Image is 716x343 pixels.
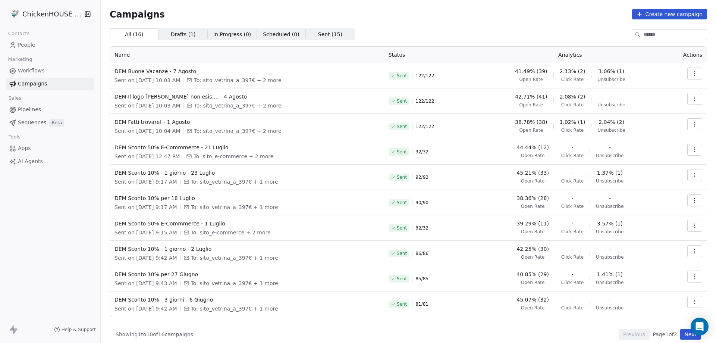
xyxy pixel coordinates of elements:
span: To: sito_e-commerce + 2 more [194,153,273,160]
span: Open Rate [521,229,545,235]
span: 2.04% (2) [599,118,624,126]
span: - [571,144,573,151]
span: Scheduled ( 0 ) [263,31,299,38]
span: Sent ( 15 ) [318,31,342,38]
span: DEM Il logo [PERSON_NAME] non esis.... - 4 Agosto [114,93,380,100]
span: 1.41% (1) [597,271,623,278]
span: DEM Sconto 10% per 18 Luglio [114,194,380,202]
span: ChickenHOUSE snc [22,9,82,19]
span: Sent [397,301,407,307]
span: Beta [49,119,64,127]
span: Sent on [DATE] 9:42 AM [114,254,177,262]
span: Click Rate [561,127,584,133]
span: Click Rate [561,178,584,184]
span: Click Rate [561,305,584,311]
span: 85 / 85 [415,276,428,282]
span: 38.36% (28) [516,194,549,202]
button: ChickenHOUSE snc [9,8,79,21]
span: Click Rate [561,77,584,82]
span: 45.07% (32) [516,296,549,303]
span: 81 / 81 [415,301,428,307]
span: Sent on [DATE] 9:17 AM [114,178,177,185]
span: Sent on [DATE] 9:15 AM [114,229,177,236]
span: To: sito_vetrina_a_397€ + 2 more [194,102,281,109]
span: 90 / 90 [415,200,428,206]
span: Sent [397,149,407,155]
a: People [6,39,94,51]
a: Campaigns [6,78,94,90]
span: DEM Sconto 50% E-Commmerce - 1 Luglio [114,220,380,227]
span: Open Rate [519,102,543,108]
th: Status [384,47,477,63]
span: Page 1 of 2 [653,331,677,338]
span: Open Rate [519,127,543,133]
span: DEM Fatti trovare! - 1 Agosto [114,118,380,126]
span: Unsubscribe [596,229,624,235]
span: Open Rate [521,178,545,184]
span: Sent [397,276,407,282]
span: Apps [18,144,31,152]
span: 2.13% (2) [560,68,585,75]
span: Sales [5,93,25,104]
span: Marketing [5,54,35,65]
span: 38.78% (38) [515,118,547,126]
span: Sent [397,73,407,79]
a: Workflows [6,65,94,77]
span: Click Rate [561,254,584,260]
span: - [571,245,573,253]
span: - [609,296,611,303]
span: Click Rate [561,229,584,235]
a: AI Agents [6,155,94,168]
span: Sent [397,250,407,256]
span: To: sito_vetrina_a_397€ + 1 more [191,203,278,211]
span: To: sito_vetrina_a_397€ + 1 more [191,305,278,312]
span: Drafts ( 1 ) [171,31,196,38]
span: Open Rate [519,77,543,82]
span: People [18,41,35,49]
span: 122 / 122 [415,98,434,104]
span: 42.25% (30) [516,245,549,253]
span: Sent [397,124,407,130]
span: In Progress ( 0 ) [213,31,251,38]
span: Unsubscribe [596,305,624,311]
span: 92 / 92 [415,174,428,180]
span: 1.37% (1) [597,169,623,177]
span: Sent on [DATE] 10:03 AM [114,77,180,84]
span: 86 / 86 [415,250,428,256]
span: Sent on [DATE] 10:04 AM [114,127,180,135]
span: 32 / 32 [415,149,428,155]
span: Sent on [DATE] 10:03 AM [114,102,180,109]
span: 44.44% (12) [516,144,549,151]
span: Unsubscribe [597,127,625,133]
span: Sent on [DATE] 12:47 PM [114,153,180,160]
span: - [609,245,611,253]
span: AI Agents [18,158,43,165]
span: 122 / 122 [415,73,434,79]
span: - [609,194,611,202]
span: Click Rate [561,203,584,209]
span: Workflows [18,67,45,75]
span: To: sito_vetrina_a_397€ + 1 more [191,280,278,287]
span: Sent [397,174,407,180]
span: Tools [5,131,23,143]
th: Actions [663,47,707,63]
span: Click Rate [561,153,584,159]
span: Open Rate [521,153,545,159]
span: 122 / 122 [415,124,434,130]
span: - [609,144,611,151]
button: Previous [619,329,650,340]
span: 1.06% (1) [599,68,624,75]
span: Unsubscribe [596,280,624,286]
span: Help & Support [62,327,96,333]
span: DEM Sconto 10% - 1 giorno - 2 Luglio [114,245,380,253]
a: Pipelines [6,103,94,116]
span: 32 / 32 [415,225,428,231]
span: 1.02% (1) [560,118,585,126]
span: - [571,296,573,303]
span: - [571,169,573,177]
span: Contacts [5,28,33,39]
th: Analytics [477,47,663,63]
span: Sequences [18,119,46,127]
span: To: sito_vetrina_a_397€ + 1 more [191,178,278,185]
span: Sent on [DATE] 9:43 AM [114,280,177,287]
